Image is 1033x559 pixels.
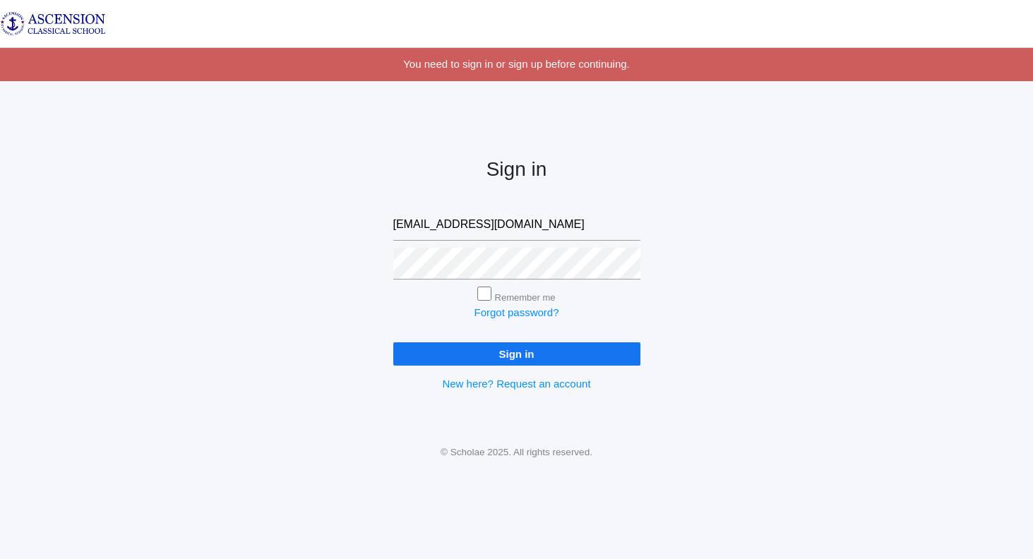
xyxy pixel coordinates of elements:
a: New here? Request an account [442,378,590,390]
label: Remember me [495,292,556,303]
h2: Sign in [393,159,640,181]
a: Forgot password? [474,306,559,318]
input: Email address [393,209,640,241]
input: Sign in [393,342,640,366]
